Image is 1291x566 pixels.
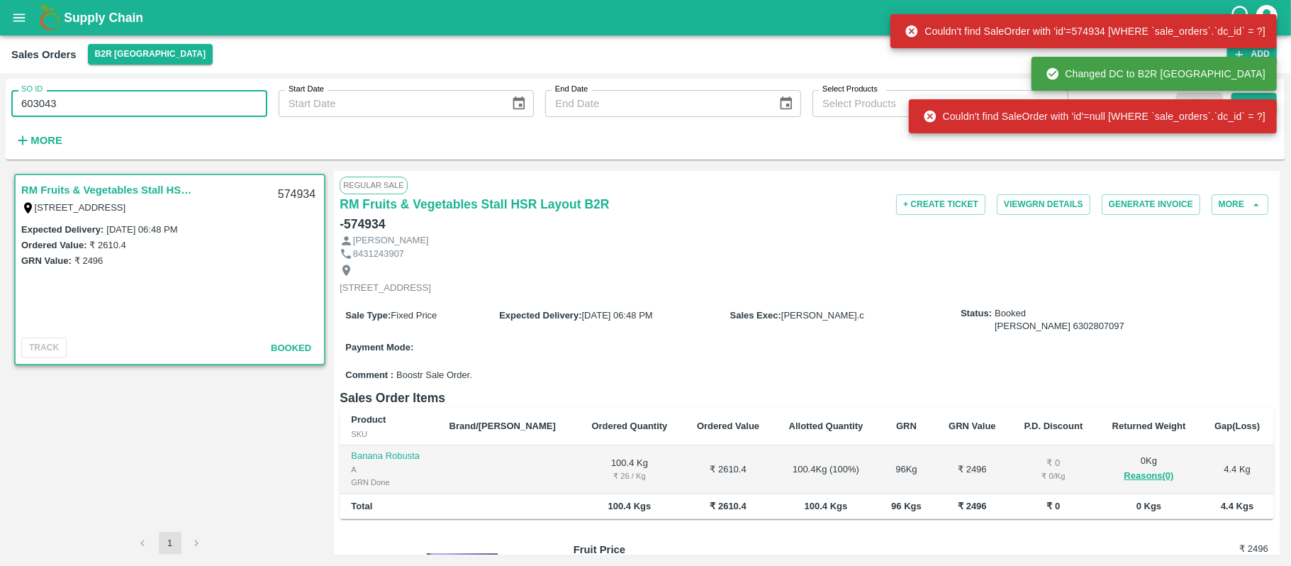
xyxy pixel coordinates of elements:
span: Regular Sale [340,177,407,194]
b: 0 Kgs [1136,501,1161,511]
button: ViewGRN Details [997,194,1090,215]
b: Total [351,501,372,511]
h6: ₹ 2496 [1153,542,1268,556]
button: Choose date [505,90,532,117]
span: Fixed Price [391,310,437,321]
button: More [11,128,66,152]
span: [PERSON_NAME].c [781,310,864,321]
b: Ordered Quantity [592,421,668,431]
span: Boostr Sale Order. [396,369,472,382]
span: [DATE] 06:48 PM [582,310,653,321]
div: Couldn't find SaleOrder with 'id'=574934 [WHERE `sale_orders`.`dc_id` = ?] [905,18,1265,44]
label: Status: [961,307,992,321]
div: Couldn't find SaleOrder with 'id'=null [WHERE `sale_orders`.`dc_id` = ?] [923,104,1265,129]
span: Booked [995,307,1124,333]
label: [STREET_ADDRESS] [35,202,126,213]
label: Start Date [289,84,324,95]
b: GRN Value [949,421,995,431]
label: SO ID [21,84,43,95]
td: 100.4 Kg [576,445,682,494]
input: End Date [545,90,766,117]
label: Ordered Value: [21,240,86,250]
b: 4.4 Kgs [1221,501,1253,511]
div: account of current user [1254,3,1280,33]
p: [PERSON_NAME] [353,234,429,248]
div: [PERSON_NAME] 6302807097 [995,320,1124,333]
label: Expected Delivery : [499,310,581,321]
div: GRN Done [351,476,426,489]
p: [STREET_ADDRESS] [340,282,431,295]
label: Expected Delivery : [21,224,104,235]
b: Gap(Loss) [1214,421,1260,431]
label: ₹ 2496 [74,255,104,266]
b: ₹ 0 [1047,501,1061,511]
div: ₹ 0 / Kg [1021,470,1085,482]
b: GRN [896,421,917,431]
button: open drawer [3,1,35,34]
b: ₹ 2610.4 [710,501,746,511]
div: 0 Kg [1109,455,1190,484]
div: SKU [351,428,426,440]
button: More [1212,194,1268,215]
div: 100.4 Kg ( 100 %) [786,463,867,477]
b: 96 Kgs [891,501,922,511]
button: Choose date [773,90,800,117]
label: Payment Mode : [345,342,413,353]
input: Start Date [279,90,500,117]
h6: Sales Order Items [340,388,1274,408]
h6: - 574934 [340,214,385,234]
td: ₹ 2610.4 [683,445,774,494]
label: Sale Type : [345,310,391,321]
img: logo [35,4,64,32]
a: RM Fruits & Vegetables Stall HSR Layout B2R [340,194,609,214]
p: Fruit Price [574,542,747,557]
p: Banana Robusta [351,450,426,463]
div: Changed DC to B2R [GEOGRAPHIC_DATA] [1046,61,1266,87]
strong: More [30,135,62,146]
td: ₹ 2496 [935,445,1010,494]
button: Reasons(0) [1109,468,1190,484]
nav: pagination navigation [130,532,211,555]
b: Ordered Value [697,421,759,431]
label: Comment : [345,369,393,382]
label: Sales Exec : [730,310,781,321]
label: Select Products [822,84,878,95]
td: 4.4 Kg [1201,445,1274,494]
b: Allotted Quantity [789,421,864,431]
label: ₹ 2610.4 [89,240,125,250]
div: ₹ 0 [1021,457,1085,470]
b: 100.4 Kgs [805,501,848,511]
b: Supply Chain [64,11,143,25]
p: 8431243907 [353,248,404,261]
span: Booked [271,343,311,353]
button: page 1 [159,532,181,555]
input: Enter SO ID [11,90,267,117]
b: Product [351,414,386,425]
b: P.D. Discount [1024,421,1083,431]
b: ₹ 2496 [958,501,987,511]
b: Returned Weight [1112,421,1186,431]
button: Select DC [88,44,213,65]
div: A [351,463,426,476]
div: ₹ 26 / Kg [588,470,671,482]
div: customer-support [1229,5,1254,30]
label: GRN Value: [21,255,72,266]
button: + Create Ticket [896,194,985,215]
label: [DATE] 06:48 PM [106,224,177,235]
button: Generate Invoice [1102,194,1200,215]
div: 574934 [269,178,324,211]
a: Supply Chain [64,8,1229,28]
b: 100.4 Kgs [608,501,652,511]
div: 96 Kg [889,463,923,477]
div: Sales Orders [11,45,77,64]
b: Brand/[PERSON_NAME] [449,421,556,431]
input: Select Products [817,94,1041,113]
a: RM Fruits & Vegetables Stall HSR Layout B2R [21,181,199,199]
label: End Date [555,84,588,95]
